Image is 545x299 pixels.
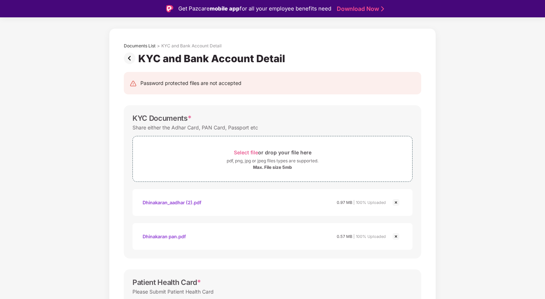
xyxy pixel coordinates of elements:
[392,232,400,241] img: svg+xml;base64,PHN2ZyBpZD0iQ3Jvc3MtMjR4MjQiIHhtbG5zPSJodHRwOi8vd3d3LnczLm9yZy8yMDAwL3N2ZyIgd2lkdG...
[157,43,160,49] div: >
[337,234,352,239] span: 0.57 MB
[234,148,311,157] div: or drop your file here
[353,200,386,205] span: | 100% Uploaded
[337,5,382,13] a: Download Now
[143,230,186,243] div: Dhinakaran pan.pdf
[178,4,331,13] div: Get Pazcare for all your employee benefits need
[337,200,352,205] span: 0.97 MB
[392,198,400,207] img: svg+xml;base64,PHN2ZyBpZD0iQ3Jvc3MtMjR4MjQiIHhtbG5zPSJodHRwOi8vd3d3LnczLm9yZy8yMDAwL3N2ZyIgd2lkdG...
[381,5,384,13] img: Stroke
[132,278,201,287] div: Patient Health Card
[133,142,412,176] span: Select fileor drop your file herepdf, png, jpg or jpeg files types are supported.Max. File size 5mb
[253,165,292,170] div: Max. File size 5mb
[166,5,173,12] img: Logo
[130,80,137,87] img: svg+xml;base64,PHN2ZyB4bWxucz0iaHR0cDovL3d3dy53My5vcmcvMjAwMC9zdmciIHdpZHRoPSIyNCIgaGVpZ2h0PSIyNC...
[132,287,214,296] div: Please Submit Patient Health Card
[234,149,258,155] span: Select file
[138,52,288,65] div: KYC and Bank Account Detail
[132,123,258,132] div: Share either the Adhar Card, PAN Card, Passport etc
[353,234,386,239] span: | 100% Uploaded
[132,114,192,123] div: KYC Documents
[210,5,240,12] strong: mobile app
[143,196,201,209] div: Dhinakaran_aadhar (2).pdf
[161,43,222,49] div: KYC and Bank Account Detail
[227,157,318,165] div: pdf, png, jpg or jpeg files types are supported.
[124,43,156,49] div: Documents List
[140,79,241,87] div: Password protected files are not accepted
[124,52,138,64] img: svg+xml;base64,PHN2ZyBpZD0iUHJldi0zMngzMiIgeG1sbnM9Imh0dHA6Ly93d3cudzMub3JnLzIwMDAvc3ZnIiB3aWR0aD...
